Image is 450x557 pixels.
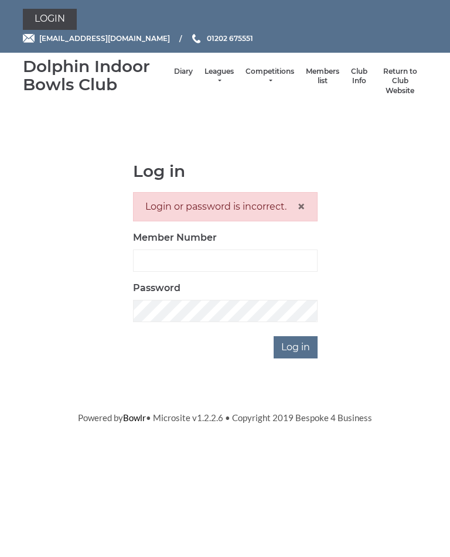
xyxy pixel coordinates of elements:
[207,34,253,43] span: 01202 675551
[133,192,318,221] div: Login or password is incorrect.
[297,200,305,214] button: Close
[123,412,146,423] a: Bowlr
[190,33,253,44] a: Phone us 01202 675551
[192,34,200,43] img: Phone us
[133,162,318,180] h1: Log in
[23,9,77,30] a: Login
[351,67,367,86] a: Club Info
[306,67,339,86] a: Members list
[23,34,35,43] img: Email
[174,67,193,77] a: Diary
[297,198,305,215] span: ×
[379,67,421,96] a: Return to Club Website
[23,33,170,44] a: Email [EMAIL_ADDRESS][DOMAIN_NAME]
[274,336,318,358] input: Log in
[23,57,168,94] div: Dolphin Indoor Bowls Club
[78,412,372,423] span: Powered by • Microsite v1.2.2.6 • Copyright 2019 Bespoke 4 Business
[204,67,234,86] a: Leagues
[246,67,294,86] a: Competitions
[39,34,170,43] span: [EMAIL_ADDRESS][DOMAIN_NAME]
[133,281,180,295] label: Password
[133,231,217,245] label: Member Number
